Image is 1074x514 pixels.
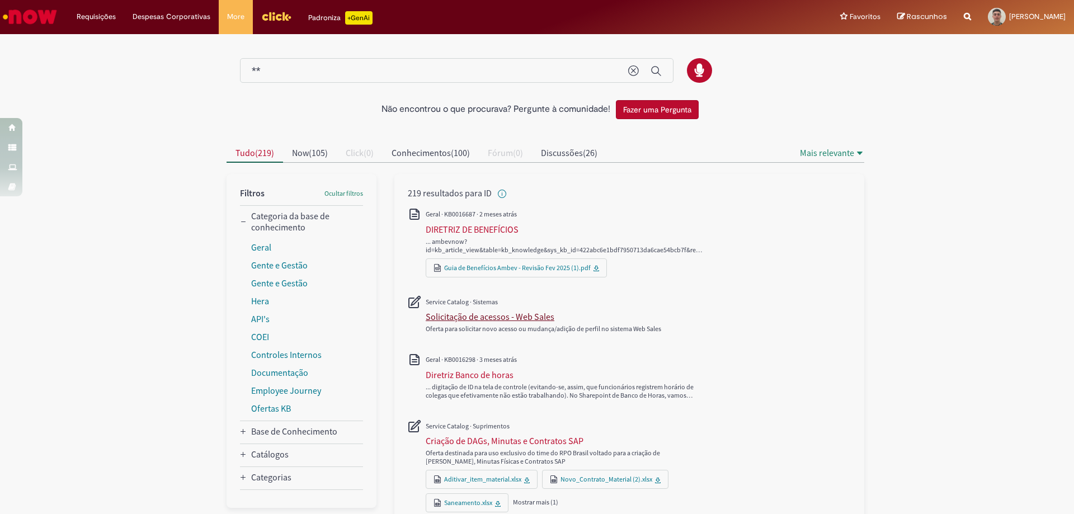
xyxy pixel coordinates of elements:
span: Rascunhos [907,11,947,22]
img: click_logo_yellow_360x200.png [261,8,291,25]
span: [PERSON_NAME] [1009,12,1066,21]
span: More [227,11,244,22]
button: Fazer uma Pergunta [616,100,699,119]
p: +GenAi [345,11,373,25]
h2: Não encontrou o que procurava? Pergunte à comunidade! [381,105,610,115]
span: Favoritos [850,11,880,22]
span: Requisições [77,11,116,22]
a: Rascunhos [897,12,947,22]
div: Padroniza [308,11,373,25]
span: Despesas Corporativas [133,11,210,22]
img: ServiceNow [1,6,59,28]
